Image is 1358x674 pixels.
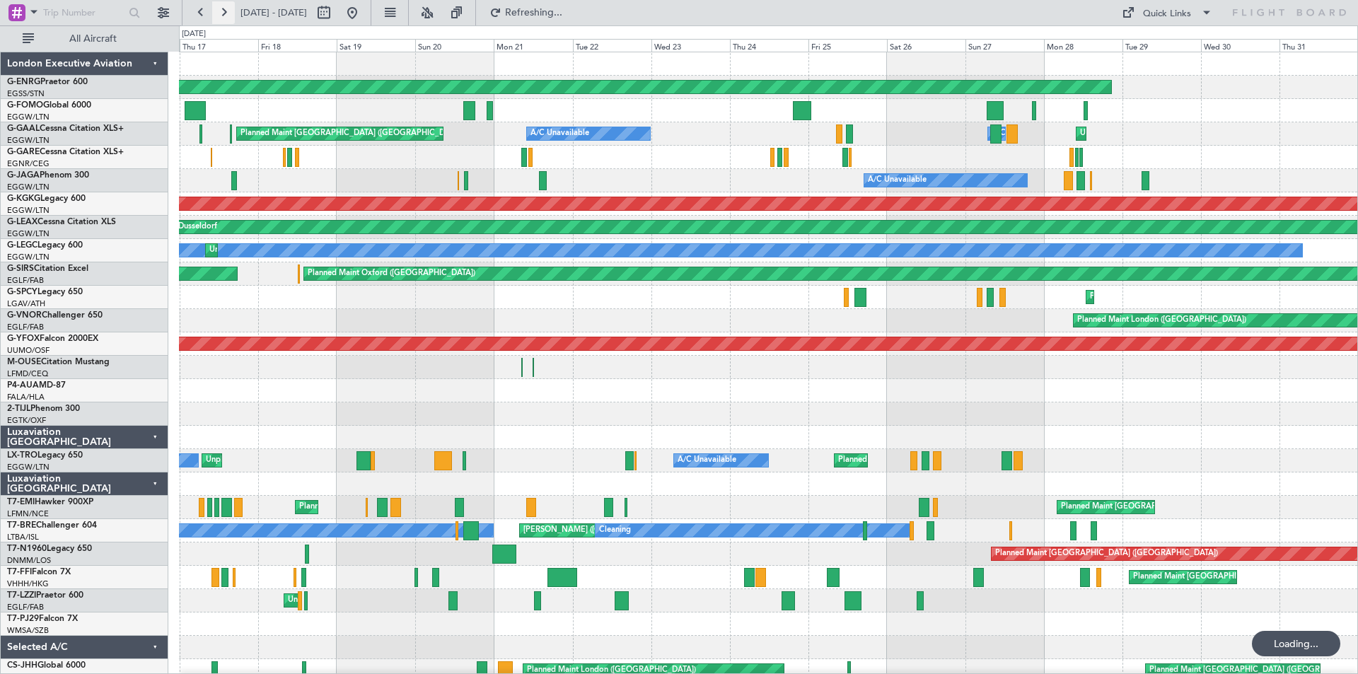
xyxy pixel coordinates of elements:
[7,345,50,356] a: UUMO/OSF
[7,194,86,203] a: G-KGKGLegacy 600
[573,39,651,52] div: Tue 22
[7,591,83,600] a: T7-LZZIPraetor 600
[7,311,103,320] a: G-VNORChallenger 650
[288,590,521,611] div: Unplanned Maint [GEOGRAPHIC_DATA] ([GEOGRAPHIC_DATA])
[7,415,46,426] a: EGTK/OXF
[7,241,37,250] span: G-LEGC
[1122,39,1201,52] div: Tue 29
[43,2,124,23] input: Trip Number
[7,218,116,226] a: G-LEAXCessna Citation XLS
[7,509,49,519] a: LFMN/NCE
[7,368,48,379] a: LFMD/CEQ
[7,171,89,180] a: G-JAGAPhenom 300
[7,298,45,309] a: LGAV/ATH
[678,450,736,471] div: A/C Unavailable
[1201,39,1279,52] div: Wed 30
[7,241,83,250] a: G-LEGCLegacy 600
[7,265,34,273] span: G-SIRS
[651,39,730,52] div: Wed 23
[808,39,887,52] div: Fri 25
[7,451,37,460] span: LX-TRO
[7,545,92,553] a: T7-N1960Legacy 650
[995,543,1218,564] div: Planned Maint [GEOGRAPHIC_DATA] ([GEOGRAPHIC_DATA])
[7,392,45,402] a: FALA/HLA
[240,6,307,19] span: [DATE] - [DATE]
[868,170,927,191] div: A/C Unavailable
[7,498,93,506] a: T7-EMIHawker 900XP
[299,496,381,518] div: Planned Maint Chester
[530,123,589,144] div: A/C Unavailable
[1279,39,1358,52] div: Thu 31
[37,34,149,44] span: All Aircraft
[7,124,40,133] span: G-GAAL
[7,228,50,239] a: EGGW/LTN
[1090,286,1253,308] div: Planned Maint Athens ([PERSON_NAME] Intl)
[7,568,32,576] span: T7-FFI
[7,532,39,542] a: LTBA/ISL
[7,78,88,86] a: G-ENRGPraetor 600
[7,555,51,566] a: DNMM/LOS
[1080,123,1313,144] div: Unplanned Maint [GEOGRAPHIC_DATA] ([GEOGRAPHIC_DATA])
[1252,631,1340,656] div: Loading...
[7,135,50,146] a: EGGW/LTN
[7,288,83,296] a: G-SPCYLegacy 650
[415,39,494,52] div: Sun 20
[7,498,35,506] span: T7-EMI
[7,579,49,589] a: VHHH/HKG
[7,205,50,216] a: EGGW/LTN
[7,182,50,192] a: EGGW/LTN
[1115,1,1219,24] button: Quick Links
[504,8,564,18] span: Refreshing...
[7,194,40,203] span: G-KGKG
[599,520,631,541] div: Cleaning
[7,545,47,553] span: T7-N1960
[7,101,91,110] a: G-FOMOGlobal 6000
[7,615,78,623] a: T7-PJ29Falcon 7X
[308,263,475,284] div: Planned Maint Oxford ([GEOGRAPHIC_DATA])
[7,265,88,273] a: G-SIRSCitation Excel
[7,88,45,99] a: EGSS/STN
[1077,310,1246,331] div: Planned Maint London ([GEOGRAPHIC_DATA])
[7,358,41,366] span: M-OUSE
[7,78,40,86] span: G-ENRG
[7,252,50,262] a: EGGW/LTN
[7,171,40,180] span: G-JAGA
[7,101,43,110] span: G-FOMO
[7,405,80,413] a: 2-TIJLPhenom 300
[7,124,124,133] a: G-GAALCessna Citation XLS+
[1044,39,1122,52] div: Mon 28
[7,451,83,460] a: LX-TROLegacy 650
[209,240,442,261] div: Unplanned Maint [GEOGRAPHIC_DATA] ([GEOGRAPHIC_DATA])
[7,148,40,156] span: G-GARE
[16,28,153,50] button: All Aircraft
[7,381,66,390] a: P4-AUAMD-87
[1143,7,1191,21] div: Quick Links
[7,218,37,226] span: G-LEAX
[7,311,42,320] span: G-VNOR
[7,521,97,530] a: T7-BREChallenger 604
[965,39,1044,52] div: Sun 27
[887,39,965,52] div: Sat 26
[494,39,572,52] div: Mon 21
[7,602,44,612] a: EGLF/FAB
[7,568,71,576] a: T7-FFIFalcon 7X
[730,39,808,52] div: Thu 24
[7,335,98,343] a: G-YFOXFalcon 2000EX
[7,112,50,122] a: EGGW/LTN
[206,450,308,471] div: Unplanned Maint Dusseldorf
[7,625,49,636] a: WMSA/SZB
[258,39,337,52] div: Fri 18
[7,521,36,530] span: T7-BRE
[240,123,463,144] div: Planned Maint [GEOGRAPHIC_DATA] ([GEOGRAPHIC_DATA])
[7,615,39,623] span: T7-PJ29
[180,39,258,52] div: Thu 17
[337,39,415,52] div: Sat 19
[124,216,217,238] div: Planned Maint Dusseldorf
[182,28,206,40] div: [DATE]
[523,520,740,541] div: [PERSON_NAME] ([GEOGRAPHIC_DATA][PERSON_NAME])
[7,335,40,343] span: G-YFOX
[7,158,50,169] a: EGNR/CEG
[7,275,44,286] a: EGLF/FAB
[1061,496,1196,518] div: Planned Maint [GEOGRAPHIC_DATA]
[7,462,50,472] a: EGGW/LTN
